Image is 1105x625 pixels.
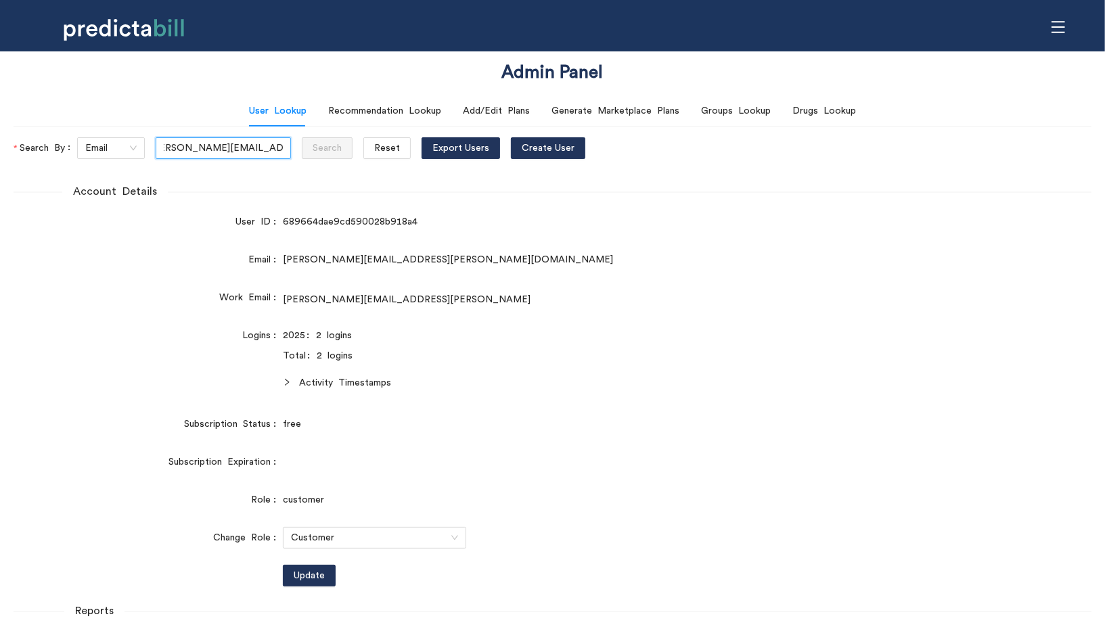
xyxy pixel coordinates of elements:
[219,287,283,308] label: Work Email
[235,211,283,233] label: User ID
[551,103,679,118] div: Generate Marketplace Plans
[168,451,283,473] label: Subscription Expiration
[463,103,530,118] div: Add/Edit Plans
[363,137,411,159] button: Reset
[1045,14,1071,40] span: menu
[283,417,911,432] div: free
[213,527,283,549] label: Change Role
[242,325,283,346] label: Logins
[283,292,911,307] div: [PERSON_NAME][EMAIL_ADDRESS][PERSON_NAME]
[792,103,856,118] div: Drugs Lookup
[299,375,911,390] span: Activity Timestamps
[248,249,283,271] label: Email
[14,137,77,159] label: Search By
[511,137,585,159] button: Create User
[283,328,911,343] div: 2025: 2 logins
[502,60,604,85] h1: Admin Panel
[302,137,353,159] button: Search
[283,378,291,386] span: right
[422,137,500,159] button: Export Users
[64,603,125,620] span: Reports
[522,141,574,156] span: Create User
[432,141,489,156] span: Export Users
[85,138,137,158] span: Email
[291,528,458,548] span: Customer
[701,103,771,118] div: Groups Lookup
[294,568,325,583] span: Update
[184,413,283,435] label: Subscription Status
[283,492,911,507] div: customer
[251,489,283,511] label: Role
[249,103,307,118] div: User Lookup
[62,183,168,200] span: Account Details
[283,348,911,363] div: Total: 2 logins
[283,369,911,397] div: Activity Timestamps
[283,214,911,229] div: 689664dae9cd590028b918a4
[283,252,911,267] div: [PERSON_NAME][EMAIL_ADDRESS][PERSON_NAME][DOMAIN_NAME]
[374,141,400,156] span: Reset
[328,103,441,118] div: Recommendation Lookup
[283,565,336,586] button: Update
